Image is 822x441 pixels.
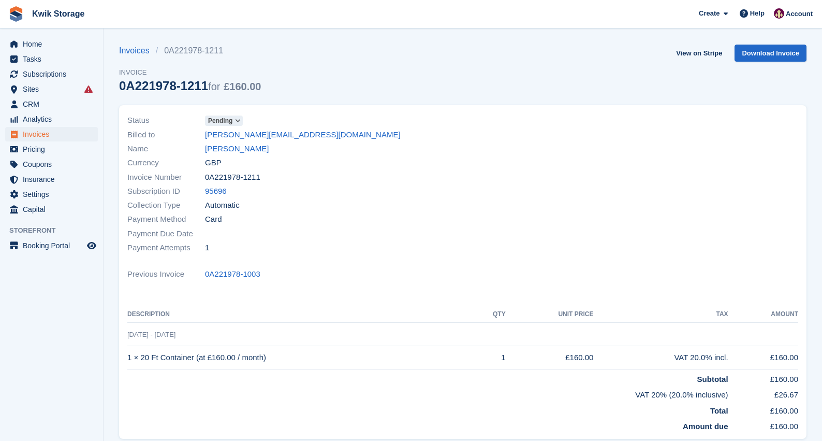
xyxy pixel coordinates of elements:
[23,202,85,217] span: Capital
[5,187,98,202] a: menu
[5,202,98,217] a: menu
[728,385,798,401] td: £26.67
[23,187,85,202] span: Settings
[127,157,205,169] span: Currency
[224,81,261,92] span: £160.00
[774,8,784,19] img: ellie tragonette
[5,157,98,172] a: menu
[750,8,765,19] span: Help
[127,200,205,211] span: Collection Type
[127,331,175,338] span: [DATE] - [DATE]
[710,406,728,415] strong: Total
[23,142,85,157] span: Pricing
[205,157,222,169] span: GBP
[119,79,261,93] div: 0A221978-1211
[23,67,85,81] span: Subscriptions
[127,228,205,240] span: Payment Due Date
[208,81,220,92] span: for
[127,115,205,126] span: Status
[208,116,232,125] span: Pending
[205,214,222,225] span: Card
[205,115,243,126] a: Pending
[127,385,728,401] td: VAT 20% (20.0% inclusive)
[127,346,474,369] td: 1 × 20 Ft Container (at £160.00 / month)
[5,127,98,141] a: menu
[119,45,261,57] nav: breadcrumbs
[205,268,260,280] a: 0A221978-1003
[5,238,98,253] a: menu
[697,375,728,383] strong: Subtotal
[5,37,98,51] a: menu
[728,369,798,385] td: £160.00
[23,112,85,126] span: Analytics
[728,346,798,369] td: £160.00
[28,5,89,22] a: Kwik Storage
[23,97,85,111] span: CRM
[23,127,85,141] span: Invoices
[23,172,85,187] span: Insurance
[5,112,98,126] a: menu
[205,186,227,197] a: 95696
[728,306,798,323] th: Amount
[672,45,726,62] a: View on Stripe
[728,401,798,417] td: £160.00
[23,82,85,96] span: Sites
[593,306,728,323] th: Tax
[8,6,24,22] img: stora-icon-8386f47178a22dfd0bd8f6a31ec36ba5ce8667c1dd55bd0f319d3a0aa187defe.svg
[127,268,205,280] span: Previous Invoice
[205,242,209,254] span: 1
[23,238,85,253] span: Booking Portal
[699,8,720,19] span: Create
[127,129,205,141] span: Billed to
[23,37,85,51] span: Home
[127,306,474,323] th: Description
[474,306,506,323] th: QTY
[5,142,98,157] a: menu
[205,172,260,183] span: 0A221978-1211
[119,67,261,78] span: Invoice
[205,200,240,211] span: Automatic
[593,352,728,364] div: VAT 20.0% incl.
[127,143,205,155] span: Name
[127,186,205,197] span: Subscription ID
[9,225,103,236] span: Storefront
[506,306,594,323] th: Unit Price
[5,67,98,81] a: menu
[119,45,156,57] a: Invoices
[506,346,594,369] td: £160.00
[205,129,401,141] a: [PERSON_NAME][EMAIL_ADDRESS][DOMAIN_NAME]
[127,242,205,254] span: Payment Attempts
[5,172,98,187] a: menu
[786,9,813,19] span: Account
[85,239,98,252] a: Preview store
[23,52,85,66] span: Tasks
[683,422,728,431] strong: Amount due
[5,52,98,66] a: menu
[728,417,798,433] td: £160.00
[735,45,806,62] a: Download Invoice
[5,97,98,111] a: menu
[127,214,205,225] span: Payment Method
[127,172,205,183] span: Invoice Number
[474,346,506,369] td: 1
[84,85,93,93] i: Smart entry sync failures have occurred
[205,143,269,155] a: [PERSON_NAME]
[23,157,85,172] span: Coupons
[5,82,98,96] a: menu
